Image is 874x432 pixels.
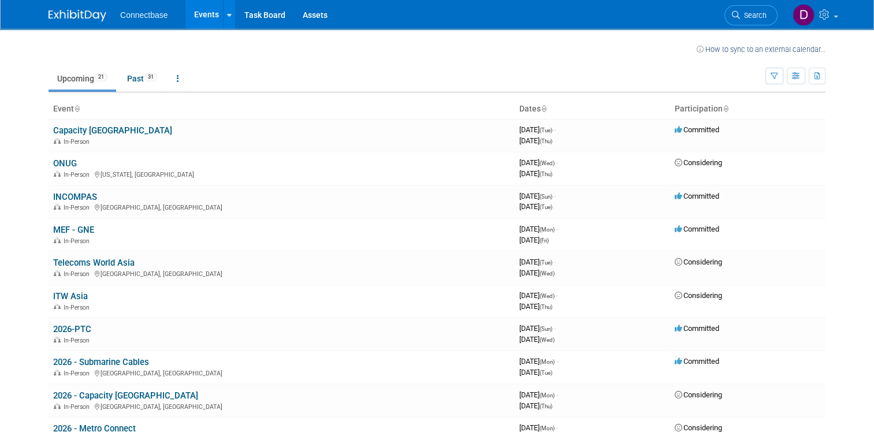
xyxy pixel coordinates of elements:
[540,204,552,210] span: (Tue)
[49,68,116,90] a: Upcoming21
[118,68,166,90] a: Past31
[54,370,61,375] img: In-Person Event
[53,202,510,211] div: [GEOGRAPHIC_DATA], [GEOGRAPHIC_DATA]
[53,158,77,169] a: ONUG
[54,171,61,177] img: In-Person Event
[540,326,552,332] span: (Sun)
[53,390,198,401] a: 2026 - Capacity [GEOGRAPHIC_DATA]
[519,258,556,266] span: [DATE]
[519,225,558,233] span: [DATE]
[554,192,556,200] span: -
[519,335,555,344] span: [DATE]
[519,423,558,432] span: [DATE]
[144,73,157,81] span: 31
[540,403,552,409] span: (Thu)
[554,125,556,134] span: -
[53,125,172,136] a: Capacity [GEOGRAPHIC_DATA]
[540,138,552,144] span: (Thu)
[54,204,61,210] img: In-Person Event
[519,158,558,167] span: [DATE]
[54,138,61,144] img: In-Person Event
[53,192,97,202] a: INCOMPAS
[53,169,510,178] div: [US_STATE], [GEOGRAPHIC_DATA]
[54,304,61,310] img: In-Person Event
[519,390,558,399] span: [DATE]
[540,370,552,376] span: (Tue)
[53,324,91,334] a: 2026-PTC
[540,359,555,365] span: (Mon)
[519,125,556,134] span: [DATE]
[64,370,93,377] span: In-Person
[64,403,93,411] span: In-Person
[724,5,778,25] a: Search
[675,390,722,399] span: Considering
[540,127,552,133] span: (Tue)
[556,390,558,399] span: -
[675,357,719,366] span: Committed
[519,269,555,277] span: [DATE]
[53,225,94,235] a: MEF - GNE
[540,304,552,310] span: (Thu)
[49,99,515,119] th: Event
[554,258,556,266] span: -
[49,10,106,21] img: ExhibitDay
[519,357,558,366] span: [DATE]
[64,171,93,178] span: In-Person
[54,337,61,342] img: In-Person Event
[541,104,546,113] a: Sort by Start Date
[53,269,510,278] div: [GEOGRAPHIC_DATA], [GEOGRAPHIC_DATA]
[519,236,549,244] span: [DATE]
[53,357,149,367] a: 2026 - Submarine Cables
[675,225,719,233] span: Committed
[697,45,825,54] a: How to sync to an external calendar...
[540,259,552,266] span: (Tue)
[540,171,552,177] span: (Thu)
[54,403,61,409] img: In-Person Event
[675,423,722,432] span: Considering
[793,4,815,26] img: Daniel Suarez
[556,291,558,300] span: -
[675,158,722,167] span: Considering
[64,204,93,211] span: In-Person
[95,73,107,81] span: 21
[519,324,556,333] span: [DATE]
[675,291,722,300] span: Considering
[64,304,93,311] span: In-Person
[670,99,825,119] th: Participation
[540,293,555,299] span: (Wed)
[120,10,168,20] span: Connectbase
[540,337,555,343] span: (Wed)
[519,169,552,178] span: [DATE]
[675,192,719,200] span: Committed
[554,324,556,333] span: -
[540,270,555,277] span: (Wed)
[556,158,558,167] span: -
[675,125,719,134] span: Committed
[519,302,552,311] span: [DATE]
[675,258,722,266] span: Considering
[519,202,552,211] span: [DATE]
[556,225,558,233] span: -
[64,138,93,146] span: In-Person
[519,368,552,377] span: [DATE]
[540,226,555,233] span: (Mon)
[723,104,728,113] a: Sort by Participation Type
[519,192,556,200] span: [DATE]
[740,11,767,20] span: Search
[556,423,558,432] span: -
[64,270,93,278] span: In-Person
[53,291,88,301] a: ITW Asia
[675,324,719,333] span: Committed
[54,237,61,243] img: In-Person Event
[540,425,555,431] span: (Mon)
[540,160,555,166] span: (Wed)
[64,237,93,245] span: In-Person
[64,337,93,344] span: In-Person
[54,270,61,276] img: In-Person Event
[74,104,80,113] a: Sort by Event Name
[540,193,552,200] span: (Sun)
[53,401,510,411] div: [GEOGRAPHIC_DATA], [GEOGRAPHIC_DATA]
[53,258,135,268] a: Telecoms World Asia
[519,291,558,300] span: [DATE]
[540,392,555,399] span: (Mon)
